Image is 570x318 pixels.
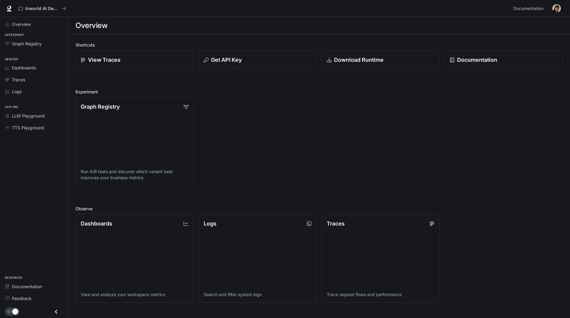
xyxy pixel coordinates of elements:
[511,2,548,15] a: Documentation
[551,2,563,15] button: User avatar
[199,214,317,303] a: LogsSearch and filter system logs
[322,51,440,69] a: Download Runtime
[76,19,107,32] h1: Overview
[12,21,31,27] span: Overview
[2,293,65,304] a: Feedback
[2,62,65,73] a: Dashboards
[2,19,65,30] a: Overview
[552,4,561,13] img: User avatar
[445,51,563,69] a: Documentation
[76,214,194,303] a: DashboardsView and analyze your workspace metrics
[76,89,563,95] h2: Experiment
[81,219,112,228] p: Dashboards
[12,113,45,119] span: LLM Playground
[334,56,384,64] p: Download Runtime
[327,219,345,228] p: Traces
[76,97,194,186] a: Graph RegistryRun A/B tests and discover which variant best improves your business metrics
[49,306,63,318] button: Close drawer
[76,51,194,69] a: View Traces
[12,124,44,131] span: TTS Playground
[88,56,121,64] p: View Traces
[2,122,65,133] a: TTS Playground
[204,292,311,298] p: Search and filter system logs
[2,86,65,97] a: Logs
[16,2,69,15] button: All workspaces
[25,6,59,11] p: Inworld AI Demos
[81,292,188,298] p: View and analyze your workspace metrics
[12,65,36,71] span: Dashboards
[513,5,544,12] span: Documentation
[12,295,32,302] span: Feedback
[12,76,25,83] span: Traces
[211,56,242,64] p: Get API Key
[204,219,216,228] p: Logs
[81,169,188,181] p: Run A/B tests and discover which variant best improves your business metrics
[457,56,497,64] p: Documentation
[12,283,42,290] span: Documentation
[327,292,435,298] p: Trace request flows and performance
[199,51,317,69] button: Get API Key
[12,88,22,95] span: Logs
[2,38,65,49] a: Graph Registry
[81,103,120,111] p: Graph Registry
[76,205,563,212] h2: Observe
[2,281,65,292] a: Documentation
[12,40,42,47] span: Graph Registry
[12,308,18,315] span: Dark mode toggle
[76,42,563,48] h2: Shortcuts
[2,110,65,121] a: LLM Playground
[2,74,65,85] a: Traces
[322,214,440,303] a: TracesTrace request flows and performance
